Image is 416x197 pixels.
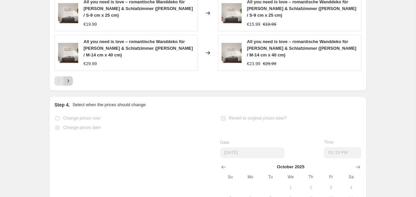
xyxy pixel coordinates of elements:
[353,162,363,172] button: Show next month, November 2025
[223,174,238,180] span: Su
[229,116,287,121] span: Revert to original prices later?
[84,39,193,57] span: All you need is love – romantische Wanddeko für [PERSON_NAME] & Schlafzimmer ([PERSON_NAME] / M-1...
[84,60,97,67] div: €29.99
[58,3,78,23] img: re-Liebe-auf-besondere-Weise-zum-Ausdruck-bringen-m-chten-emotionaler-Blickfang-f-r-Wohnzimmer-un...
[283,185,298,190] span: 1
[341,172,361,182] th: Saturday
[344,185,359,190] span: 4
[63,76,73,85] button: Next
[260,172,280,182] th: Tuesday
[283,174,298,180] span: We
[281,182,301,193] button: Wednesday October 1 2025
[220,147,284,158] input: 9/17/2025
[323,185,338,190] span: 3
[73,102,146,108] p: Select when the prices should change
[222,43,242,63] img: re-Liebe-auf-besondere-Weise-zum-Ausdruck-bringen-m-chten-emotionaler-Blickfang-f-r-Wohnzimmer-un...
[301,172,321,182] th: Thursday
[321,172,341,182] th: Friday
[263,21,276,28] strike: €19.99
[63,125,101,130] span: Change prices later
[240,172,260,182] th: Monday
[341,182,361,193] button: Saturday October 4 2025
[303,174,318,180] span: Th
[54,76,73,85] nav: Pagination
[303,185,318,190] span: 2
[301,182,321,193] button: Thursday October 2 2025
[63,116,100,121] span: Change prices now
[321,182,341,193] button: Friday October 3 2025
[281,172,301,182] th: Wednesday
[222,3,242,23] img: re-Liebe-auf-besondere-Weise-zum-Ausdruck-bringen-m-chten-emotionaler-Blickfang-f-r-Wohnzimmer-un...
[243,174,258,180] span: Mo
[323,174,338,180] span: Fr
[219,162,228,172] button: Show previous month, September 2025
[84,21,97,28] div: €19.99
[263,174,278,180] span: Tu
[344,174,359,180] span: Sa
[54,102,70,108] h2: Step 4.
[247,39,356,57] span: All you need is love – romantische Wanddeko für [PERSON_NAME] & Schlafzimmer ([PERSON_NAME] / M-1...
[220,140,229,145] span: Date
[58,43,78,63] img: re-Liebe-auf-besondere-Weise-zum-Ausdruck-bringen-m-chten-emotionaler-Blickfang-f-r-Wohnzimmer-un...
[247,60,260,67] div: €23.99
[324,140,333,145] span: Time
[247,21,260,28] div: €15.99
[324,147,361,158] input: 12:00
[220,172,240,182] th: Sunday
[263,60,276,67] strike: €29.99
